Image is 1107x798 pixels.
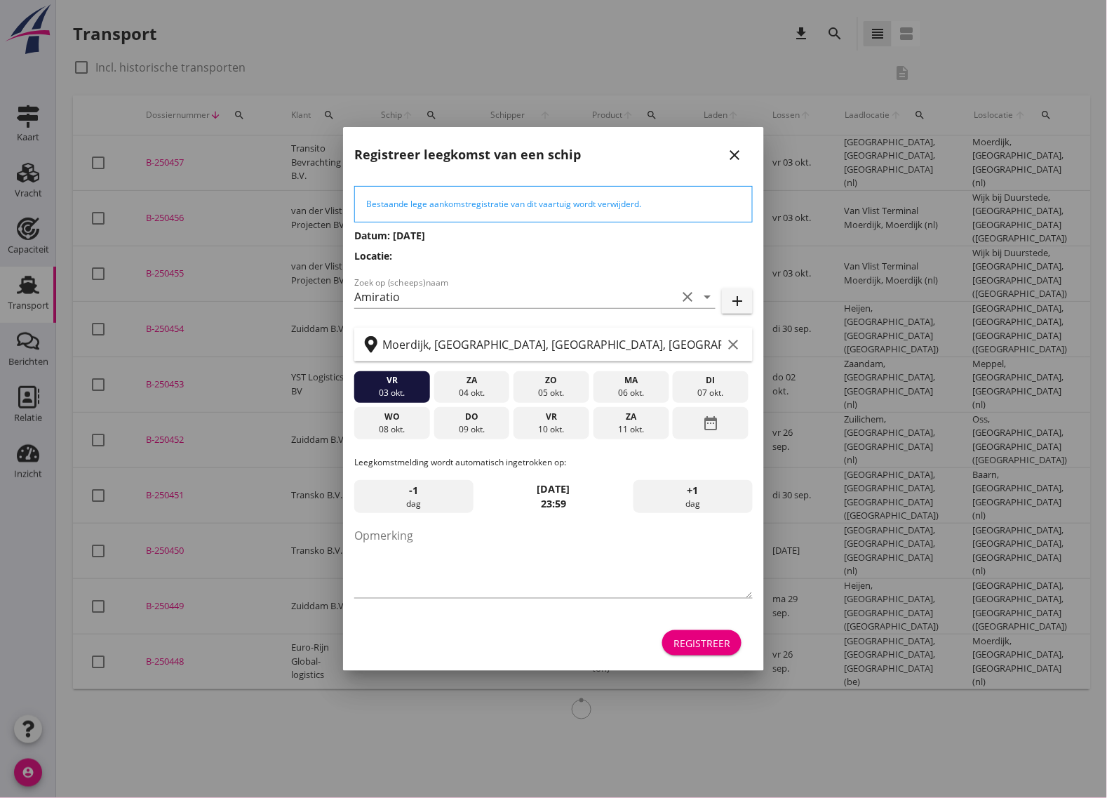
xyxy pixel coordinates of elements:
[699,288,716,305] i: arrow_drop_down
[437,411,506,423] div: do
[354,524,753,598] textarea: Opmerking
[358,423,427,436] div: 08 okt.
[366,198,741,211] div: Bestaande lege aankomstregistratie van dit vaartuig wordt verwijderd.
[354,248,753,263] h3: Locatie:
[597,423,666,436] div: 11 okt.
[676,374,745,387] div: di
[358,387,427,399] div: 03 okt.
[437,374,506,387] div: za
[382,333,722,356] input: Zoek op terminal of plaats
[633,480,753,514] div: dag
[517,387,586,399] div: 05 okt.
[410,483,419,498] span: -1
[537,482,570,496] strong: [DATE]
[662,630,742,656] button: Registreer
[437,387,506,399] div: 04 okt.
[354,456,753,469] p: Leegkomstmelding wordt automatisch ingetrokken op:
[517,411,586,423] div: vr
[597,387,666,399] div: 06 okt.
[702,411,719,436] i: date_range
[541,497,566,510] strong: 23:59
[517,374,586,387] div: zo
[729,293,746,310] i: add
[676,387,745,399] div: 07 okt.
[725,336,742,353] i: clear
[679,288,696,305] i: clear
[517,423,586,436] div: 10 okt.
[354,480,474,514] div: dag
[358,411,427,423] div: wo
[673,636,730,651] div: Registreer
[726,147,743,164] i: close
[687,483,699,498] span: +1
[597,411,666,423] div: za
[437,423,506,436] div: 09 okt.
[354,145,581,164] h2: Registreer leegkomst van een schip
[354,228,753,243] h3: Datum: [DATE]
[358,374,427,387] div: vr
[597,374,666,387] div: ma
[354,286,676,308] input: Zoek op (scheeps)naam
